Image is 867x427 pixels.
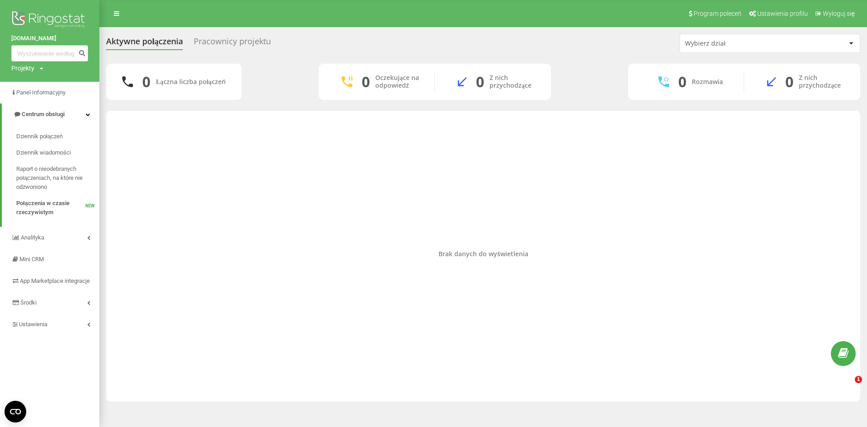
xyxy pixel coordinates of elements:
[19,256,44,263] span: Mini CRM
[375,74,421,89] div: Oczekujące na odpowiedź
[21,234,44,241] span: Analityka
[678,73,686,90] div: 0
[11,45,88,61] input: Wyszukiwanie według numeru
[16,145,99,161] a: Dziennik wiadomości
[476,73,484,90] div: 0
[836,376,858,398] iframe: Intercom live chat
[16,89,65,96] span: Panel Informacyjny
[19,321,47,328] span: Ustawienia
[685,40,793,47] div: Wybierz dział
[16,132,63,141] span: Dziennik połączeń
[194,37,271,51] div: Pracownicy projektu
[855,376,862,383] span: 1
[2,103,99,125] a: Centrum obsługi
[16,199,85,217] span: Połączenia w czasie rzeczywistym
[823,10,855,17] span: Wyloguj się
[156,78,225,86] div: Łączna liczba połączeń
[694,10,741,17] span: Program poleceń
[785,73,793,90] div: 0
[106,37,183,51] div: Aktywne połączenia
[362,73,370,90] div: 0
[16,195,99,221] a: Połączenia w czasie rzeczywistymNEW
[692,78,723,86] div: Rozmawia
[16,128,99,145] a: Dziennik połączeń
[16,161,99,195] a: Raport o nieodebranych połączeniach, na które nie odzwoniono
[489,74,537,89] div: Z nich przychodzące
[11,64,34,73] div: Projekty
[11,34,88,43] a: [DOMAIN_NAME]
[16,164,95,192] span: Raport o nieodebranych połączeniach, na które nie odzwoniono
[113,250,853,258] div: Brak danych do wyświetlenia
[22,111,65,117] span: Centrum obsługi
[5,401,26,422] button: Open CMP widget
[20,299,37,306] span: Środki
[20,277,90,284] span: App Marketplace integracje
[142,73,150,90] div: 0
[799,74,847,89] div: Z nich przychodzące
[757,10,808,17] span: Ustawienia profilu
[16,148,71,157] span: Dziennik wiadomości
[11,9,88,32] img: Ringostat logo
